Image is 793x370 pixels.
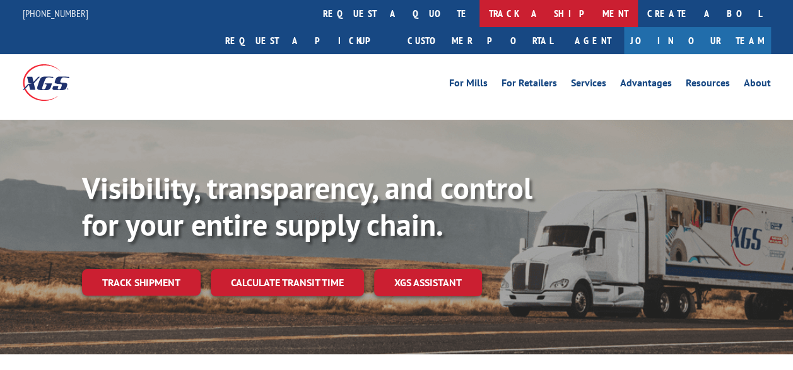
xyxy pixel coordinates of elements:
[82,269,201,296] a: Track shipment
[23,7,88,20] a: [PHONE_NUMBER]
[82,168,532,244] b: Visibility, transparency, and control for your entire supply chain.
[216,27,398,54] a: Request a pickup
[449,78,488,92] a: For Mills
[571,78,606,92] a: Services
[374,269,482,296] a: XGS ASSISTANT
[562,27,624,54] a: Agent
[620,78,672,92] a: Advantages
[398,27,562,54] a: Customer Portal
[744,78,771,92] a: About
[686,78,730,92] a: Resources
[624,27,771,54] a: Join Our Team
[502,78,557,92] a: For Retailers
[211,269,364,296] a: Calculate transit time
